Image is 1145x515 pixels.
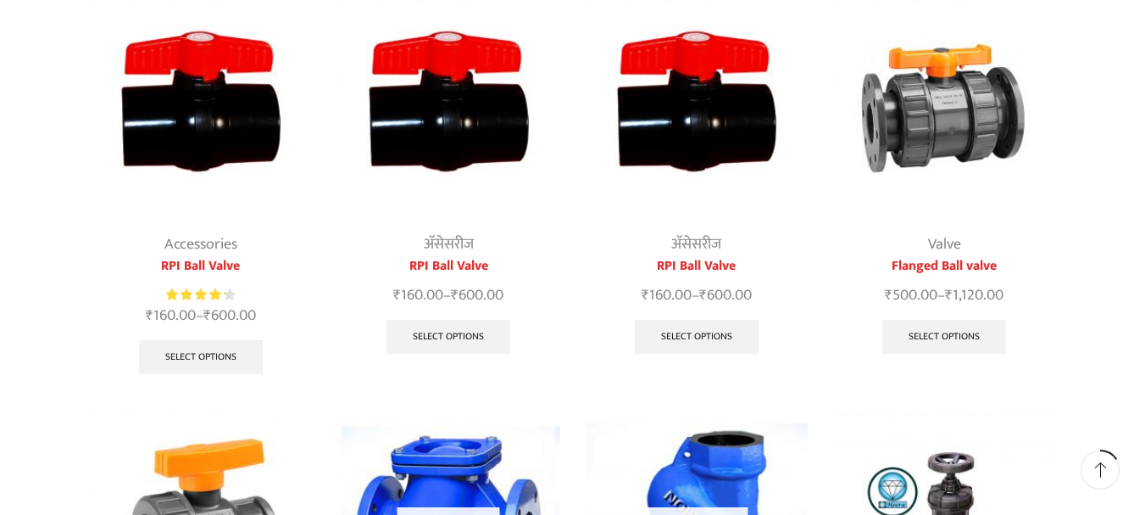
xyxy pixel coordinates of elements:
[885,283,937,308] bdi: 500.00
[451,283,503,308] bdi: 600.00
[90,256,313,277] a: RPI Ball Valve
[393,283,401,308] span: ₹
[945,283,1003,308] bdi: 1,120.00
[586,256,809,277] a: RPI Ball Valve
[386,320,510,354] a: Select options for “RPI Ball Valve”
[882,320,1006,354] a: Select options for “Flanged Ball valve”
[166,286,225,304] span: Rated out of 5
[699,283,752,308] bdi: 600.00
[945,283,953,308] span: ₹
[166,286,235,304] div: Rated 4.33 out of 5
[146,303,196,328] bdi: 160.00
[146,303,153,328] span: ₹
[139,340,263,374] a: Select options for “RPI Ball Valve”
[337,284,560,307] span: –
[424,232,474,257] a: अ‍ॅसेसरीज
[164,232,237,257] a: Accessories
[337,256,560,277] a: RPI Ball Valve
[635,320,759,354] a: Select options for “RPI Ball Valve”
[203,303,211,328] span: ₹
[642,283,692,308] bdi: 160.00
[833,256,1056,277] a: Flanged Ball valve
[885,283,892,308] span: ₹
[833,284,1056,307] span: –
[671,232,721,257] a: अ‍ॅसेसरीज
[928,232,961,257] a: Valve
[203,303,256,328] bdi: 600.00
[393,283,443,308] bdi: 160.00
[90,305,313,327] span: –
[586,284,809,307] span: –
[451,283,459,308] span: ₹
[699,283,707,308] span: ₹
[642,283,649,308] span: ₹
